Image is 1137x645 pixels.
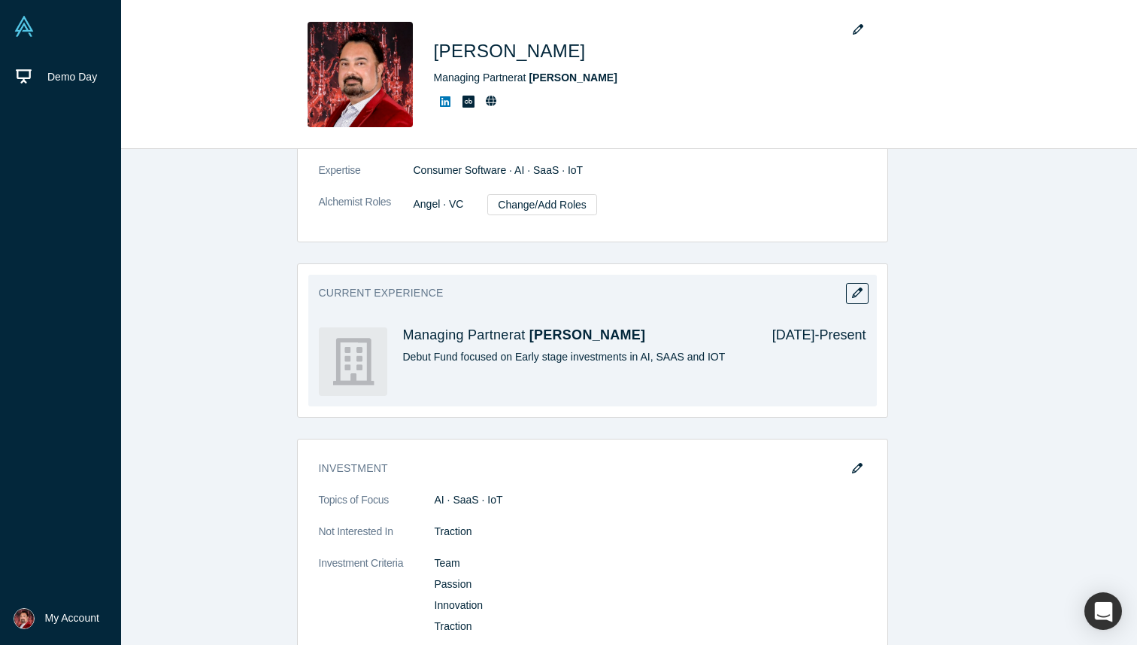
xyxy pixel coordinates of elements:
[529,327,646,342] a: [PERSON_NAME]
[403,327,751,344] h4: Managing Partner at
[414,194,866,215] dd: Angel · VC
[45,610,99,626] span: My Account
[14,16,35,37] img: Alchemist Vault Logo
[319,492,435,524] dt: Topics of Focus
[14,608,99,629] button: My Account
[434,71,617,84] span: Managing Partner at
[14,608,35,629] img: Sunmeet Jolly's Account
[751,327,866,396] div: [DATE] - Present
[319,327,387,396] img: Jolly VC's Logo
[308,22,413,127] img: Sunmeet Jolly's Profile Image
[319,285,845,301] h3: Current Experience
[529,71,617,84] a: [PERSON_NAME]
[434,38,586,65] h1: [PERSON_NAME]
[435,494,503,506] span: AI · SaaS · IoT
[414,164,584,176] span: Consumer Software · AI · SaaS · IoT
[319,194,414,231] dt: Alchemist Roles
[435,525,472,537] span: Traction
[319,163,414,194] dt: Expertise
[47,71,97,83] span: Demo Day
[435,577,866,592] p: Passion
[487,194,597,215] a: Change/Add Roles
[403,349,751,365] p: Debut Fund focused on Early stage investments in AI, SAAS and IOT
[435,598,866,613] p: Innovation
[435,555,866,571] p: Team
[319,461,845,476] h3: Investment
[319,524,435,555] dt: Not Interested In
[435,619,866,634] p: Traction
